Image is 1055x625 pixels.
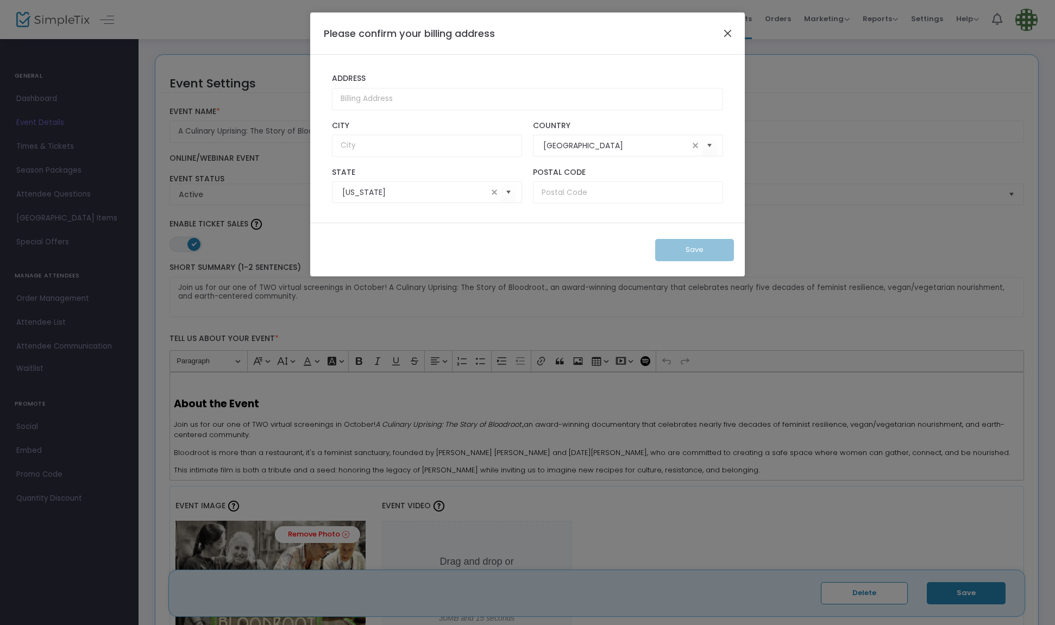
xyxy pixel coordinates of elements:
[332,121,522,131] label: City
[721,26,735,40] button: Close
[533,121,723,131] label: Country
[332,88,723,110] input: Billing Address
[533,168,723,178] label: Postal Code
[689,139,702,152] span: clear
[342,187,488,198] input: Select State
[324,26,495,41] h4: Please confirm your billing address
[702,135,717,157] button: Select
[488,186,501,199] span: clear
[543,140,689,151] input: Select Country
[332,74,723,84] label: Address
[533,181,723,204] input: Postal Code
[501,181,516,204] button: Select
[332,168,522,178] label: State
[332,135,522,157] input: City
